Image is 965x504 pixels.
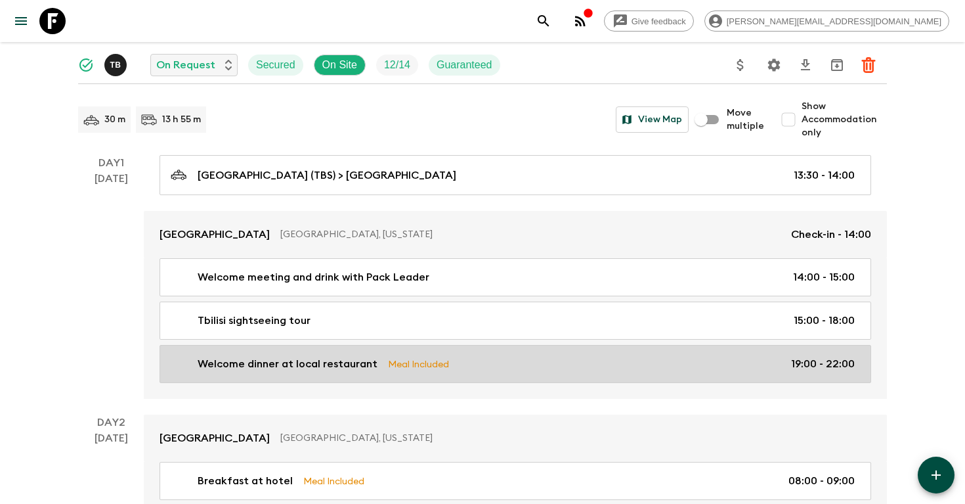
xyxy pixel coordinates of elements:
[437,57,492,73] p: Guaranteed
[303,474,364,488] p: Meal Included
[198,313,311,329] p: Tbilisi sightseeing tour
[156,57,215,73] p: On Request
[78,57,94,73] svg: Synced Successfully
[104,113,125,126] p: 30 m
[198,356,377,372] p: Welcome dinner at local restaurant
[314,55,366,76] div: On Site
[791,356,855,372] p: 19:00 - 22:00
[8,8,34,34] button: menu
[160,258,871,296] a: Welcome meeting and drink with Pack Leader14:00 - 15:00
[78,155,144,171] p: Day 1
[704,11,949,32] div: [PERSON_NAME][EMAIL_ADDRESS][DOMAIN_NAME]
[160,430,270,446] p: [GEOGRAPHIC_DATA]
[727,106,765,133] span: Move multiple
[198,473,293,489] p: Breakfast at hotel
[794,168,855,183] p: 13:30 - 14:00
[160,227,270,242] p: [GEOGRAPHIC_DATA]
[104,58,129,68] span: Tamar Bulbulashvili
[788,473,855,489] p: 08:00 - 09:00
[792,52,819,78] button: Download CSV
[384,57,410,73] p: 12 / 14
[144,211,887,258] a: [GEOGRAPHIC_DATA][GEOGRAPHIC_DATA], [US_STATE]Check-in - 14:00
[719,16,949,26] span: [PERSON_NAME][EMAIL_ADDRESS][DOMAIN_NAME]
[160,462,871,500] a: Breakfast at hotelMeal Included08:00 - 09:00
[624,16,693,26] span: Give feedback
[530,8,557,34] button: search adventures
[95,171,128,399] div: [DATE]
[280,432,861,445] p: [GEOGRAPHIC_DATA], [US_STATE]
[248,55,303,76] div: Secured
[376,55,418,76] div: Trip Fill
[160,155,871,195] a: [GEOGRAPHIC_DATA] (TBS) > [GEOGRAPHIC_DATA]13:30 - 14:00
[855,52,882,78] button: Delete
[198,269,429,285] p: Welcome meeting and drink with Pack Leader
[256,57,295,73] p: Secured
[162,113,201,126] p: 13 h 55 m
[824,52,850,78] button: Archive (Completed, Cancelled or Unsynced Departures only)
[388,357,449,371] p: Meal Included
[604,11,694,32] a: Give feedback
[104,54,129,76] button: TB
[794,313,855,329] p: 15:00 - 18:00
[144,415,887,462] a: [GEOGRAPHIC_DATA][GEOGRAPHIC_DATA], [US_STATE]
[322,57,357,73] p: On Site
[160,302,871,340] a: Tbilisi sightseeing tour15:00 - 18:00
[793,269,855,285] p: 14:00 - 15:00
[791,227,871,242] p: Check-in - 14:00
[78,415,144,430] p: Day 2
[198,168,456,183] p: [GEOGRAPHIC_DATA] (TBS) > [GEOGRAPHIC_DATA]
[727,52,754,78] button: Update Price, Early Bird Discount and Costs
[280,228,781,241] p: [GEOGRAPHIC_DATA], [US_STATE]
[761,52,787,78] button: Settings
[616,106,689,133] button: View Map
[110,60,121,70] p: T B
[802,100,887,139] span: Show Accommodation only
[160,345,871,383] a: Welcome dinner at local restaurantMeal Included19:00 - 22:00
